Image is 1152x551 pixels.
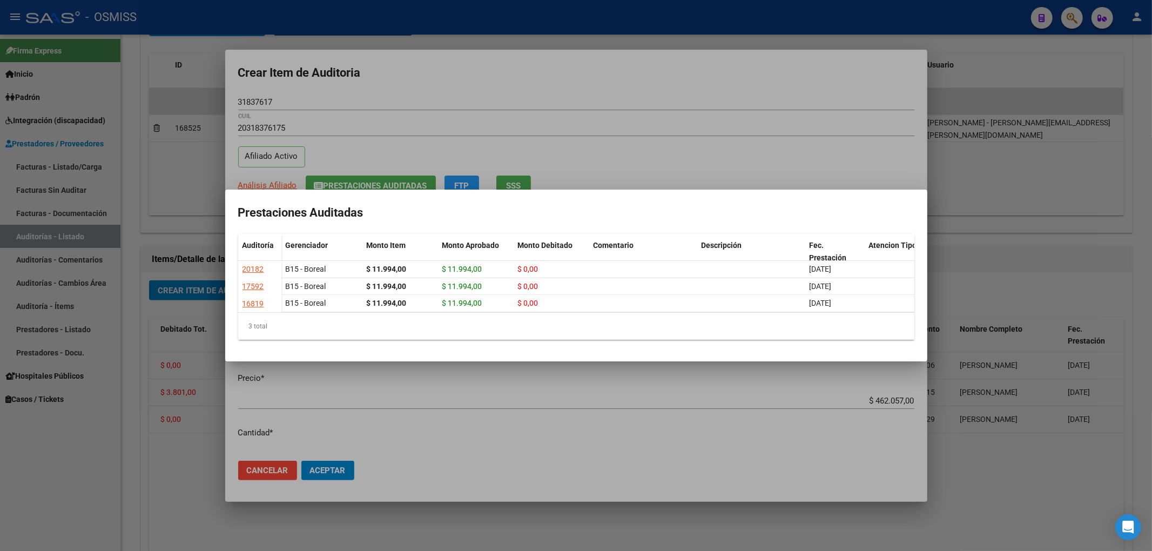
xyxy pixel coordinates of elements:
div: 16819 [242,298,264,310]
datatable-header-cell: Gerenciador [281,234,362,279]
span: B15 - Boreal [286,282,326,291]
span: [DATE] [810,265,832,273]
span: B15 - Boreal [286,299,326,307]
strong: $ 11.994,00 [367,282,407,291]
span: Monto Aprobado [442,241,500,250]
span: [DATE] [810,282,832,291]
datatable-header-cell: Monto Item [362,234,438,279]
div: 3 total [238,313,914,340]
strong: $ 11.994,00 [367,299,407,307]
span: Comentario [594,241,634,250]
span: B15 - Boreal [286,265,326,273]
span: [DATE] [810,299,832,307]
span: Atencion Tipo [869,241,917,250]
span: Fec. Prestación [810,241,847,262]
span: Monto Item [367,241,406,250]
div: Open Intercom Messenger [1115,514,1141,540]
datatable-header-cell: Monto Aprobado [438,234,514,279]
datatable-header-cell: Atencion Tipo [865,234,924,279]
span: Descripción [702,241,742,250]
span: $ 0,00 [518,282,538,291]
span: Auditoría [242,241,274,250]
datatable-header-cell: Descripción [697,234,805,279]
strong: $ 11.994,00 [367,265,407,273]
span: $ 11.994,00 [442,282,482,291]
span: Gerenciador [286,241,328,250]
datatable-header-cell: Fec. Prestación [805,234,865,279]
datatable-header-cell: Monto Debitado [514,234,589,279]
datatable-header-cell: Auditoría [238,234,281,279]
span: $ 0,00 [518,265,538,273]
datatable-header-cell: Comentario [589,234,697,279]
span: Monto Debitado [518,241,573,250]
h2: Prestaciones Auditadas [238,203,914,223]
span: $ 11.994,00 [442,299,482,307]
span: $ 0,00 [518,299,538,307]
span: $ 11.994,00 [442,265,482,273]
div: 20182 [242,263,264,275]
div: 17592 [242,280,264,293]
